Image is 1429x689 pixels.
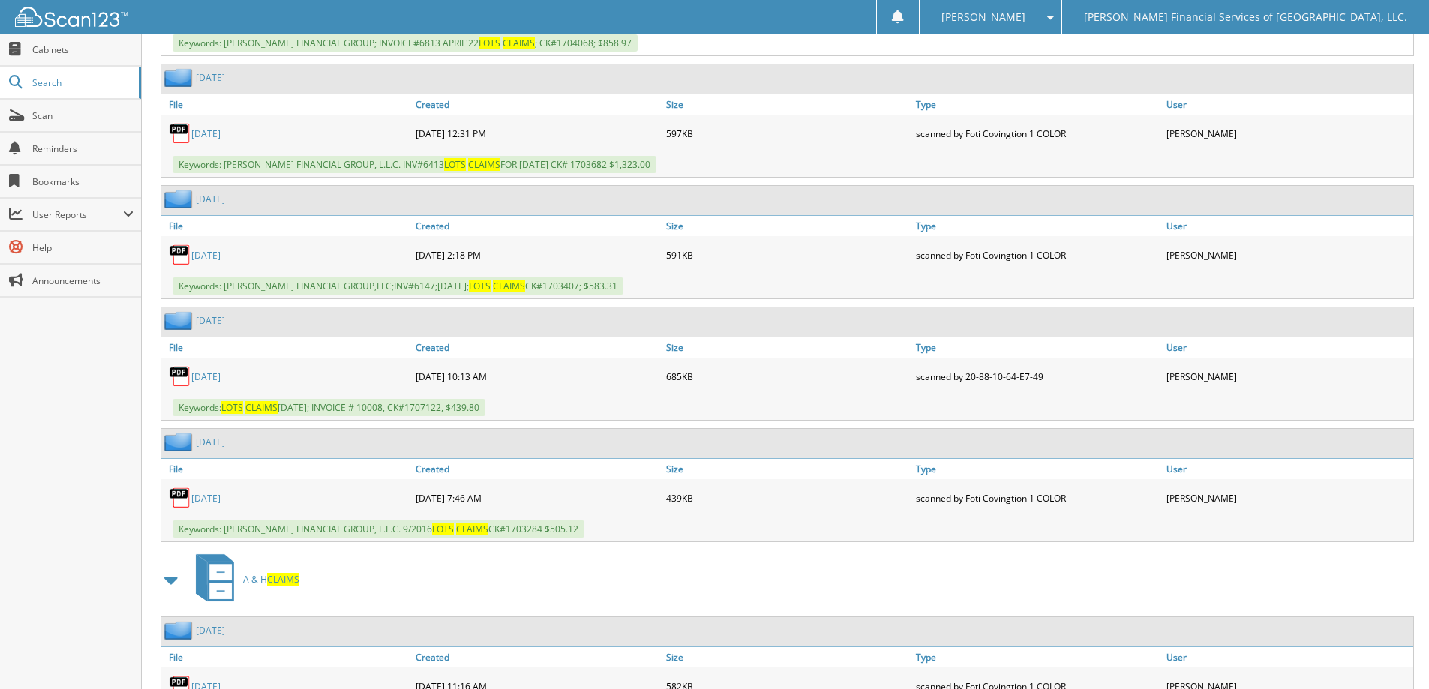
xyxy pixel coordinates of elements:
span: Reminders [32,142,134,155]
a: Created [412,459,662,479]
span: CLAIMS [468,158,500,171]
span: CLAIMS [456,523,488,535]
a: [DATE] [191,370,221,383]
a: Size [662,337,913,358]
div: 439KB [662,483,913,513]
a: [DATE] [191,492,221,505]
a: Size [662,94,913,115]
span: Keywords: [PERSON_NAME] FINANCIAL GROUP; INVOICE#6813 APRIL'22 ; CK#1704068; $858.97 [173,34,638,52]
a: User [1163,459,1413,479]
span: LOTS [432,523,454,535]
span: Help [32,241,134,254]
span: Search [32,76,131,89]
span: LOTS [479,37,500,49]
span: User Reports [32,208,123,221]
div: 685KB [662,361,913,391]
span: Keywords: [PERSON_NAME] FINANCIAL GROUP, L.L.C. INV#6413 FOR [DATE] CK# 1703682 $1,323.00 [173,156,656,173]
a: Size [662,459,913,479]
a: [DATE] [196,71,225,84]
a: File [161,94,412,115]
img: PDF.png [169,244,191,266]
span: LOTS [221,401,243,414]
div: [DATE] 7:46 AM [412,483,662,513]
a: Created [412,94,662,115]
div: scanned by Foti Covingtion 1 COLOR [912,483,1163,513]
a: Type [912,94,1163,115]
img: folder2.png [164,621,196,640]
a: File [161,459,412,479]
span: A & H [243,573,299,586]
div: scanned by Foti Covingtion 1 COLOR [912,118,1163,148]
div: [PERSON_NAME] [1163,118,1413,148]
a: File [161,337,412,358]
span: CLAIMS [503,37,535,49]
a: [DATE] [196,436,225,448]
span: Scan [32,109,134,122]
a: File [161,216,412,236]
a: Type [912,216,1163,236]
img: PDF.png [169,487,191,509]
div: [DATE] 2:18 PM [412,240,662,270]
div: [PERSON_NAME] [1163,483,1413,513]
a: [DATE] [196,624,225,637]
span: CLAIMS [267,573,299,586]
a: Size [662,647,913,667]
span: Keywords: [PERSON_NAME] FINANCIAL GROUP,LLC;INV#6147;[DATE]; CK#1703407; $583.31 [173,277,623,295]
div: [DATE] 10:13 AM [412,361,662,391]
a: File [161,647,412,667]
span: LOTS [444,158,466,171]
a: Size [662,216,913,236]
span: LOTS [469,280,491,292]
span: Keywords: [PERSON_NAME] FINANCIAL GROUP, L.L.C. 9/2016 CK#1703284 $505.12 [173,520,584,538]
div: scanned by 20-88-10-64-E7-49 [912,361,1163,391]
a: [DATE] [196,314,225,327]
span: Announcements [32,274,134,287]
img: folder2.png [164,311,196,330]
span: Cabinets [32,43,134,56]
span: [PERSON_NAME] [941,13,1025,22]
span: CLAIMS [245,401,278,414]
a: User [1163,94,1413,115]
span: [PERSON_NAME] Financial Services of [GEOGRAPHIC_DATA], LLC. [1084,13,1407,22]
a: Created [412,216,662,236]
img: scan123-logo-white.svg [15,7,128,27]
img: folder2.png [164,433,196,451]
div: [DATE] 12:31 PM [412,118,662,148]
img: PDF.png [169,122,191,145]
div: [PERSON_NAME] [1163,240,1413,270]
div: 591KB [662,240,913,270]
a: [DATE] [191,127,221,140]
a: [DATE] [196,193,225,205]
span: Bookmarks [32,175,134,188]
a: A & HCLAIMS [187,550,299,609]
div: scanned by Foti Covingtion 1 COLOR [912,240,1163,270]
span: CLAIMS [493,280,525,292]
a: Type [912,459,1163,479]
iframe: Chat Widget [1354,617,1429,689]
a: [DATE] [191,249,221,262]
div: [PERSON_NAME] [1163,361,1413,391]
a: User [1163,647,1413,667]
img: folder2.png [164,190,196,208]
a: User [1163,216,1413,236]
span: Keywords: [DATE]; INVOICE # 10008, CK#1707122, $439.80 [173,399,485,416]
img: PDF.png [169,365,191,388]
a: Created [412,647,662,667]
a: User [1163,337,1413,358]
a: Type [912,647,1163,667]
a: Created [412,337,662,358]
a: Type [912,337,1163,358]
img: folder2.png [164,68,196,87]
div: 597KB [662,118,913,148]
